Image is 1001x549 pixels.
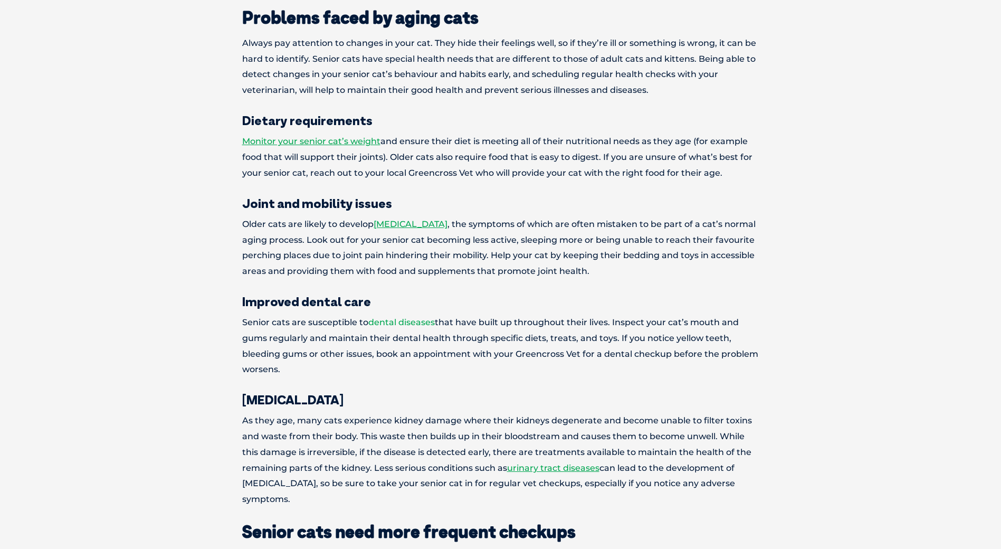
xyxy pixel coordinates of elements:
[507,463,599,473] a: urinary tract diseases
[374,219,447,229] a: [MEDICAL_DATA]
[242,295,759,308] h3: Improved dental care
[242,197,759,210] h3: Joint and mobility issues
[242,136,380,146] a: Monitor your senior cat’s weight
[242,134,759,181] p: and ensure their diet is meeting all of their nutritional needs as they age (for example food tha...
[242,216,759,279] p: Older cats are likely to develop , the symptoms of which are often mistaken to be part of a cat’s...
[242,7,479,28] strong: Problems faced by aging cats
[368,317,435,327] a: dental diseases
[242,315,759,377] p: Senior cats are susceptible to that have built up throughout their lives. Inspect your cat’s mout...
[242,35,759,98] p: Always pay attention to changes in your cat. They hide their feelings well, so if they’re ill or ...
[242,114,759,127] h3: Dietary requirements
[242,521,576,542] strong: Senior cats need more frequent checkups
[242,393,759,406] h3: [MEDICAL_DATA]
[242,413,759,507] p: As they age, many cats experience kidney damage where their kidneys degenerate and become unable ...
